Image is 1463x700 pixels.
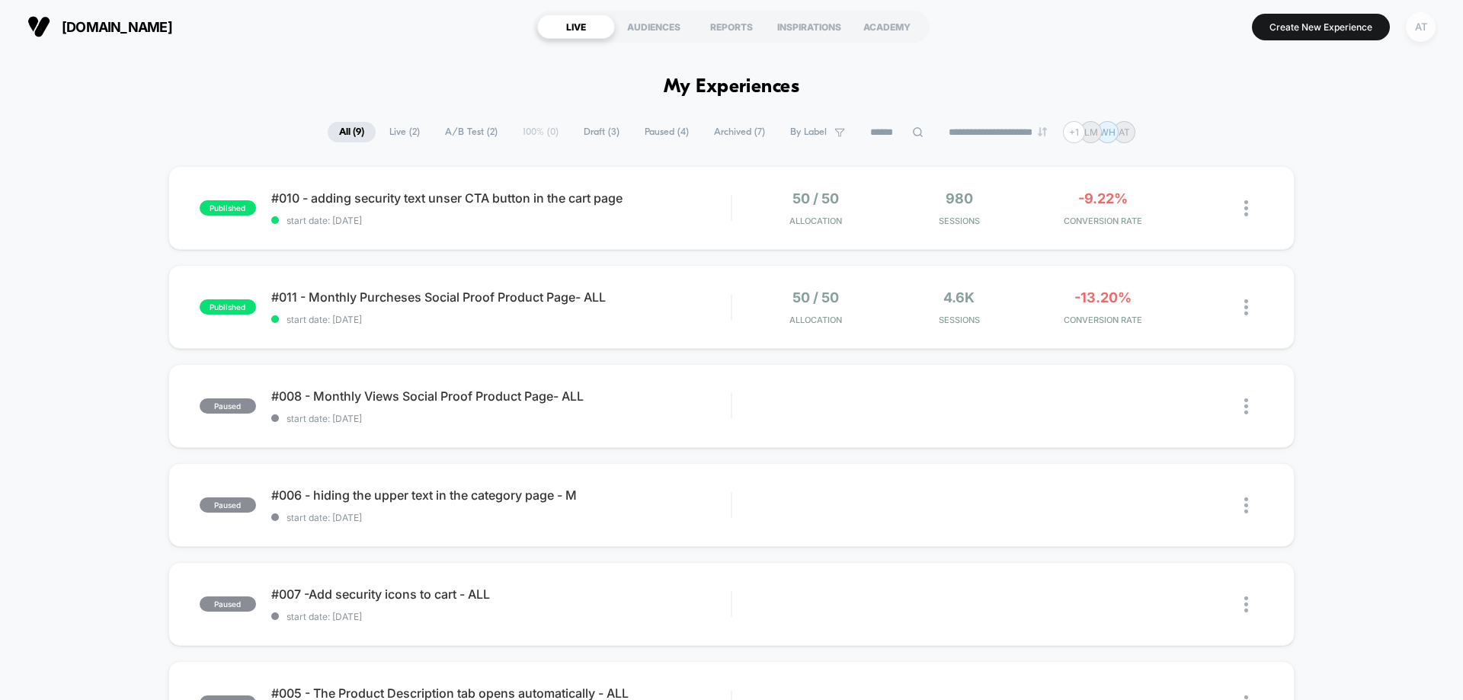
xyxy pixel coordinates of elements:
[1244,200,1248,216] img: close
[1252,14,1390,40] button: Create New Experience
[1244,497,1248,513] img: close
[1063,121,1085,143] div: + 1
[946,190,973,206] span: 980
[62,19,172,35] span: [DOMAIN_NAME]
[664,76,800,98] h1: My Experiences
[23,14,177,39] button: [DOMAIN_NAME]
[1406,12,1436,42] div: AT
[1035,216,1171,226] span: CONVERSION RATE
[792,289,839,305] span: 50 / 50
[271,611,731,622] span: start date: [DATE]
[615,14,693,39] div: AUDIENCES
[200,398,256,414] span: paused
[943,289,975,305] span: 4.6k
[328,122,376,142] span: All ( 9 )
[1084,126,1098,138] p: LM
[1035,315,1171,325] span: CONVERSION RATE
[693,14,770,39] div: REPORTS
[1100,126,1116,138] p: WH
[271,289,731,305] span: #011 - Monthly Purcheses Social Proof Product Page- ALL
[633,122,700,142] span: Paused ( 4 )
[537,14,615,39] div: LIVE
[789,216,842,226] span: Allocation
[790,126,827,138] span: By Label
[200,596,256,612] span: paused
[1244,299,1248,315] img: close
[1401,11,1440,43] button: AT
[271,413,731,424] span: start date: [DATE]
[271,487,731,503] span: #006 - hiding the upper text in the category page - M
[200,200,256,216] span: published
[378,122,431,142] span: Live ( 2 )
[1074,289,1132,305] span: -13.20%
[200,299,256,315] span: published
[1119,126,1130,138] p: AT
[892,216,1028,226] span: Sessions
[892,315,1028,325] span: Sessions
[434,122,509,142] span: A/B Test ( 2 )
[1038,127,1047,136] img: end
[703,122,776,142] span: Archived ( 7 )
[271,512,731,523] span: start date: [DATE]
[1078,190,1128,206] span: -9.22%
[271,190,731,206] span: #010 - adding security text unser CTA button in the cart page
[200,497,256,513] span: paused
[1244,398,1248,414] img: close
[789,315,842,325] span: Allocation
[271,388,731,404] span: #008 - Monthly Views Social Proof Product Page- ALL
[792,190,839,206] span: 50 / 50
[271,587,731,602] span: #007 -Add security icons to cart - ALL
[271,314,731,325] span: start date: [DATE]
[271,215,731,226] span: start date: [DATE]
[848,14,926,39] div: ACADEMY
[770,14,848,39] div: INSPIRATIONS
[1244,596,1248,612] img: close
[572,122,631,142] span: Draft ( 3 )
[27,15,50,38] img: Visually logo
